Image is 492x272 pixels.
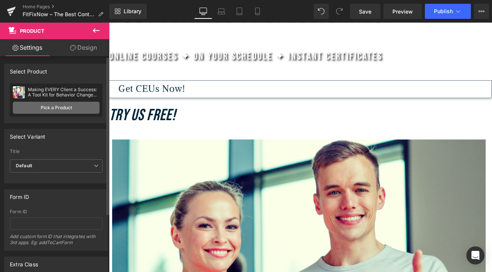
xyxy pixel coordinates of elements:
[425,4,471,19] button: Publish
[124,8,141,15] span: Library
[10,129,46,140] div: Select Variant
[10,209,103,214] div: Form ID
[194,4,212,19] a: Desktop
[16,163,32,168] b: Default
[28,87,100,98] div: Making EVERY Client a Success: A Tool Kit for Behavior Change (2* CEU Hours)
[10,234,103,251] div: Add custom form ID that integrates with 3rd apps. Eg: addToCartForm
[10,257,38,267] div: Extra Class
[13,86,25,98] img: pImage
[212,4,230,19] a: Laptop
[230,4,248,19] a: Tablet
[248,4,267,19] a: Mobile
[13,102,100,114] a: Pick a Product
[332,4,347,19] button: Redo
[56,39,111,56] a: Design
[20,28,44,34] span: Product
[23,11,95,17] span: FitFixNow – The Best Continuing Education Online
[10,189,29,200] div: Form ID
[466,246,484,264] div: Open Intercom Messenger
[314,4,329,19] button: Undo
[392,8,413,15] span: Preview
[474,4,489,19] button: More
[23,4,109,10] a: Home Pages
[109,4,147,19] a: New Library
[10,149,103,156] label: Title
[383,4,422,19] a: Preview
[10,64,48,75] div: Select Product
[359,8,371,15] span: Save
[434,8,453,14] span: Publish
